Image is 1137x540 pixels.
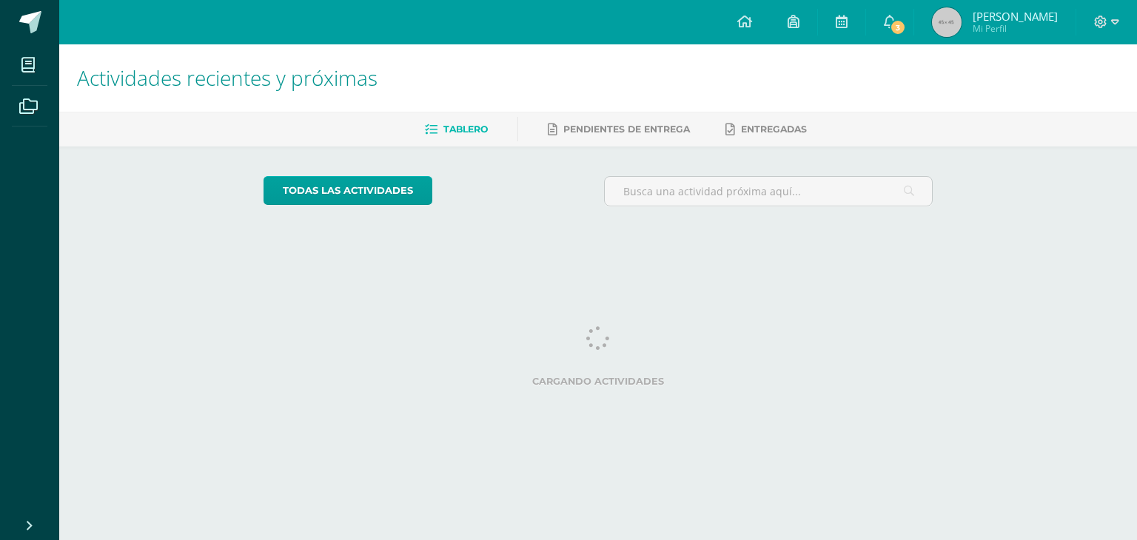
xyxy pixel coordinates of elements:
[264,376,933,387] label: Cargando actividades
[890,19,906,36] span: 3
[605,177,933,206] input: Busca una actividad próxima aquí...
[973,22,1058,35] span: Mi Perfil
[563,124,690,135] span: Pendientes de entrega
[741,124,807,135] span: Entregadas
[443,124,488,135] span: Tablero
[548,118,690,141] a: Pendientes de entrega
[77,64,378,92] span: Actividades recientes y próximas
[725,118,807,141] a: Entregadas
[932,7,962,37] img: 45x45
[264,176,432,205] a: todas las Actividades
[973,9,1058,24] span: [PERSON_NAME]
[425,118,488,141] a: Tablero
